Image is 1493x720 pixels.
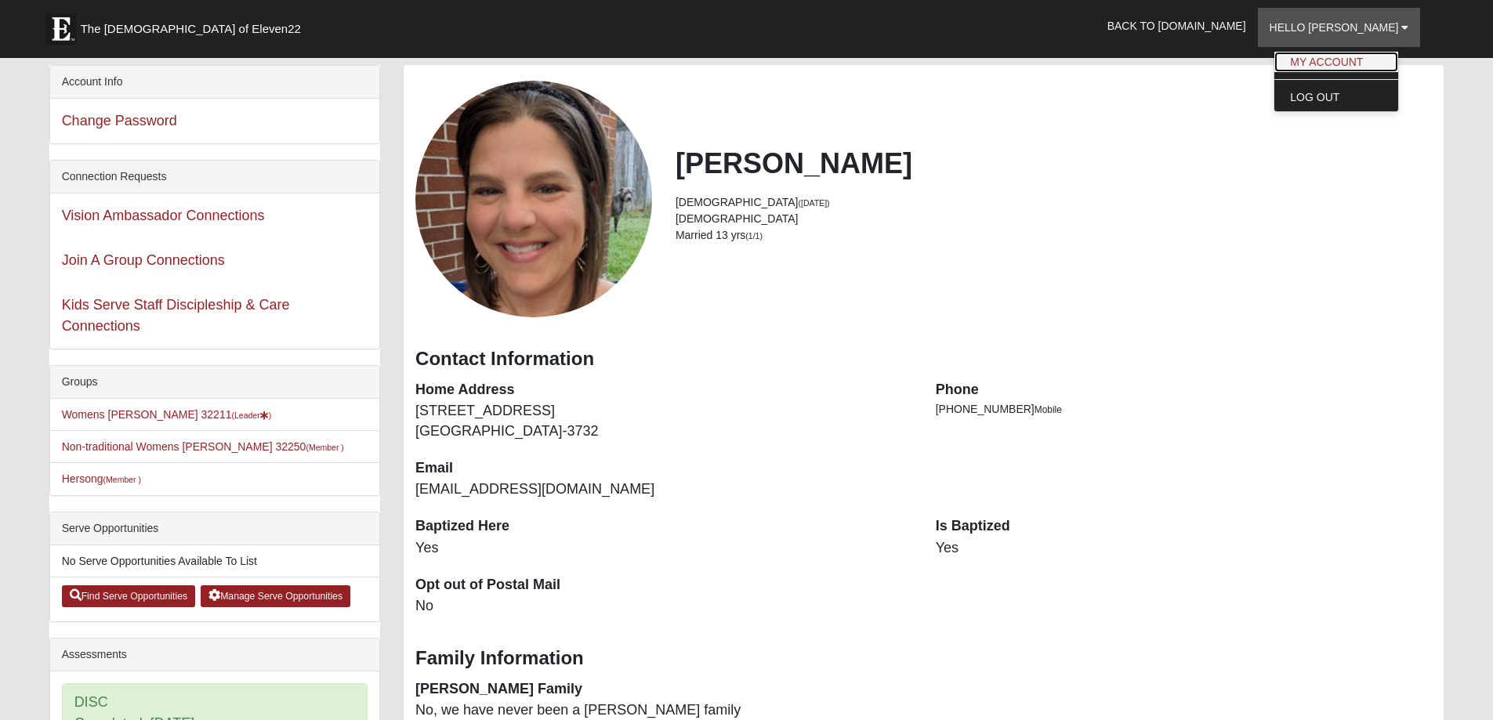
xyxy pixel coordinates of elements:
[1096,6,1258,45] a: Back to [DOMAIN_NAME]
[62,440,344,453] a: Non-traditional Womens [PERSON_NAME] 32250(Member )
[676,194,1432,211] li: [DEMOGRAPHIC_DATA]
[45,13,77,45] img: Eleven22 logo
[799,198,830,208] small: ([DATE])
[415,516,912,537] dt: Baptized Here
[62,585,196,607] a: Find Serve Opportunities
[415,401,912,441] dd: [STREET_ADDRESS] [GEOGRAPHIC_DATA]-3732
[50,366,379,399] div: Groups
[676,147,1432,180] h2: [PERSON_NAME]
[306,443,343,452] small: (Member )
[201,585,350,607] a: Manage Serve Opportunities
[936,380,1433,400] dt: Phone
[62,113,177,128] a: Change Password
[1035,404,1062,415] span: Mobile
[38,5,351,45] a: The [DEMOGRAPHIC_DATA] of Eleven22
[1274,52,1398,72] a: My Account
[50,545,379,577] li: No Serve Opportunities Available To List
[62,408,272,421] a: Womens [PERSON_NAME] 32211(Leader)
[1258,8,1421,47] a: Hello [PERSON_NAME]
[1274,87,1398,107] a: Log Out
[1270,21,1399,34] span: Hello [PERSON_NAME]
[415,348,1432,371] h3: Contact Information
[103,475,141,484] small: (Member )
[81,21,301,37] span: The [DEMOGRAPHIC_DATA] of Eleven22
[415,458,912,479] dt: Email
[676,227,1432,244] li: Married 13 yrs
[50,639,379,671] div: Assessments
[50,161,379,194] div: Connection Requests
[415,647,1432,670] h3: Family Information
[62,297,290,334] a: Kids Serve Staff Discipleship & Care Connections
[62,472,141,485] a: Hersong(Member )
[936,401,1433,418] li: [PHONE_NUMBER]
[231,411,271,420] small: (Leader )
[50,512,379,545] div: Serve Opportunities
[415,679,912,700] dt: [PERSON_NAME] Family
[415,575,912,595] dt: Opt out of Postal Mail
[62,252,225,268] a: Join A Group Connections
[415,380,912,400] dt: Home Address
[936,516,1433,537] dt: Is Baptized
[415,596,912,617] dd: No
[745,231,763,241] small: (1/1)
[415,538,912,559] dd: Yes
[676,211,1432,227] li: [DEMOGRAPHIC_DATA]
[50,66,379,99] div: Account Info
[415,479,912,500] dd: [EMAIL_ADDRESS][DOMAIN_NAME]
[415,81,652,317] a: View Fullsize Photo
[62,208,265,223] a: Vision Ambassador Connections
[936,538,1433,559] dd: Yes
